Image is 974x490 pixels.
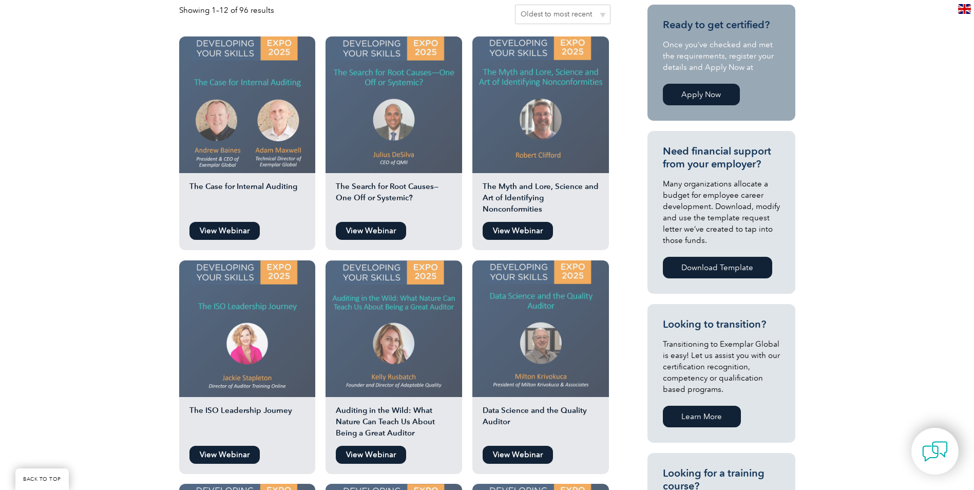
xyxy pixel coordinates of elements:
h3: Need financial support from your employer? [663,145,780,171]
img: milton [472,260,609,397]
img: The Myth and Lore, Science and Art of Identifying Nonconformities [472,36,609,173]
a: View Webinar [483,222,553,240]
select: Shop order [515,5,610,24]
a: Apply Now [663,84,740,105]
a: View Webinar [336,446,406,464]
h2: Data Science and the Quality Auditor [472,405,609,441]
a: View Webinar [189,222,260,240]
p: Once you’ve checked and met the requirements, register your details and Apply Now at [663,39,780,73]
a: The ISO Leadership Journey [179,260,316,441]
a: The Case for Internal Auditing [179,36,316,217]
img: Kelly [326,260,462,397]
a: Learn More [663,406,741,427]
p: Transitioning to Exemplar Global is easy! Let us assist you with our certification recognition, c... [663,338,780,395]
img: en [958,4,971,14]
img: Julius DeSilva [326,36,462,173]
h2: The Search for Root Causes—One Off or Systemic? [326,181,462,217]
img: The Case for Internal Auditing [179,36,316,173]
h2: Auditing in the Wild: What Nature Can Teach Us About Being a Great Auditor [326,405,462,441]
h2: The ISO Leadership Journey [179,405,316,441]
a: Download Template [663,257,772,278]
p: Showing 1–12 of 96 results [179,5,274,16]
h3: Ready to get certified? [663,18,780,31]
img: Jackie [179,260,316,397]
a: View Webinar [483,446,553,464]
a: View Webinar [189,446,260,464]
a: The Search for Root Causes—One Off or Systemic? [326,36,462,217]
a: Auditing in the Wild: What Nature Can Teach Us About Being a Great Auditor [326,260,462,441]
h2: The Myth and Lore, Science and Art of Identifying Nonconformities [472,181,609,217]
a: Data Science and the Quality Auditor [472,260,609,441]
h3: Looking to transition? [663,318,780,331]
a: View Webinar [336,222,406,240]
h2: The Case for Internal Auditing [179,181,316,217]
p: Many organizations allocate a budget for employee career development. Download, modify and use th... [663,178,780,246]
img: contact-chat.png [922,439,948,464]
a: The Myth and Lore, Science and Art of Identifying Nonconformities [472,36,609,217]
a: BACK TO TOP [15,468,69,490]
